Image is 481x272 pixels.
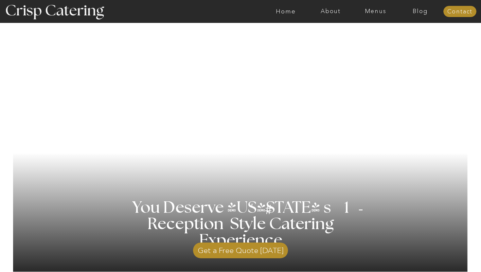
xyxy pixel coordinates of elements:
h3: ' [346,192,365,229]
a: Get a Free Quote [DATE] [193,239,288,258]
h3: ' [239,200,266,216]
a: Home [263,8,308,15]
iframe: podium webchat widget bubble [416,239,481,272]
a: Blog [398,8,443,15]
h1: You Deserve [US_STATE] s 1 Reception Style Catering Experience [109,200,372,249]
a: Contact [443,9,476,15]
h3: # [251,203,288,222]
a: Menus [353,8,398,15]
a: About [308,8,353,15]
